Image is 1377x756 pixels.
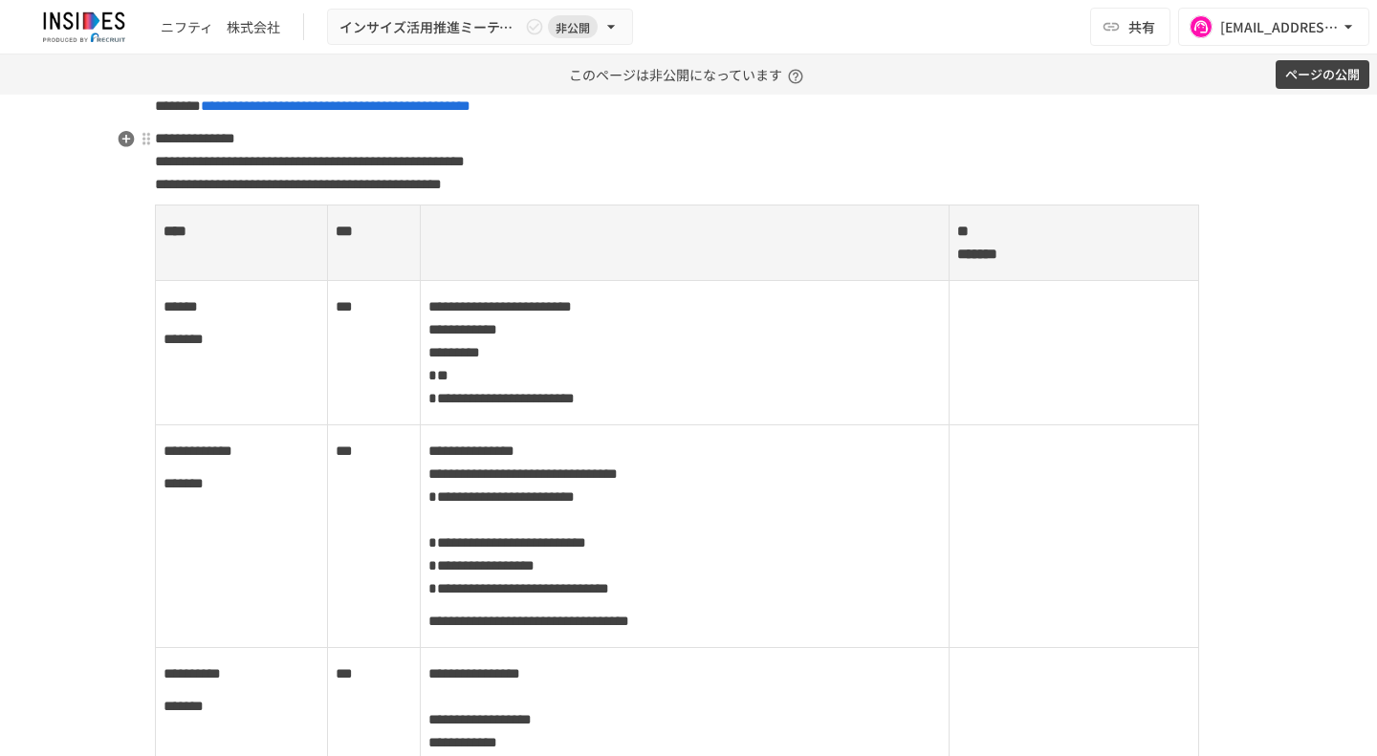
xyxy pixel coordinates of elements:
[569,54,809,95] p: このページは非公開になっています
[1090,8,1170,46] button: 共有
[161,17,280,37] div: ニフティ 株式会社
[327,9,633,46] button: インサイズ活用推進ミーティング ～４回目～非公開
[1276,60,1369,90] button: ページの公開
[548,17,598,37] span: 非公開
[1128,16,1155,37] span: 共有
[1220,15,1339,39] div: [EMAIL_ADDRESS][DOMAIN_NAME]
[1178,8,1369,46] button: [EMAIL_ADDRESS][DOMAIN_NAME]
[23,11,145,42] img: JmGSPSkPjKwBq77AtHmwC7bJguQHJlCRQfAXtnx4WuV
[339,15,521,39] span: インサイズ活用推進ミーティング ～４回目～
